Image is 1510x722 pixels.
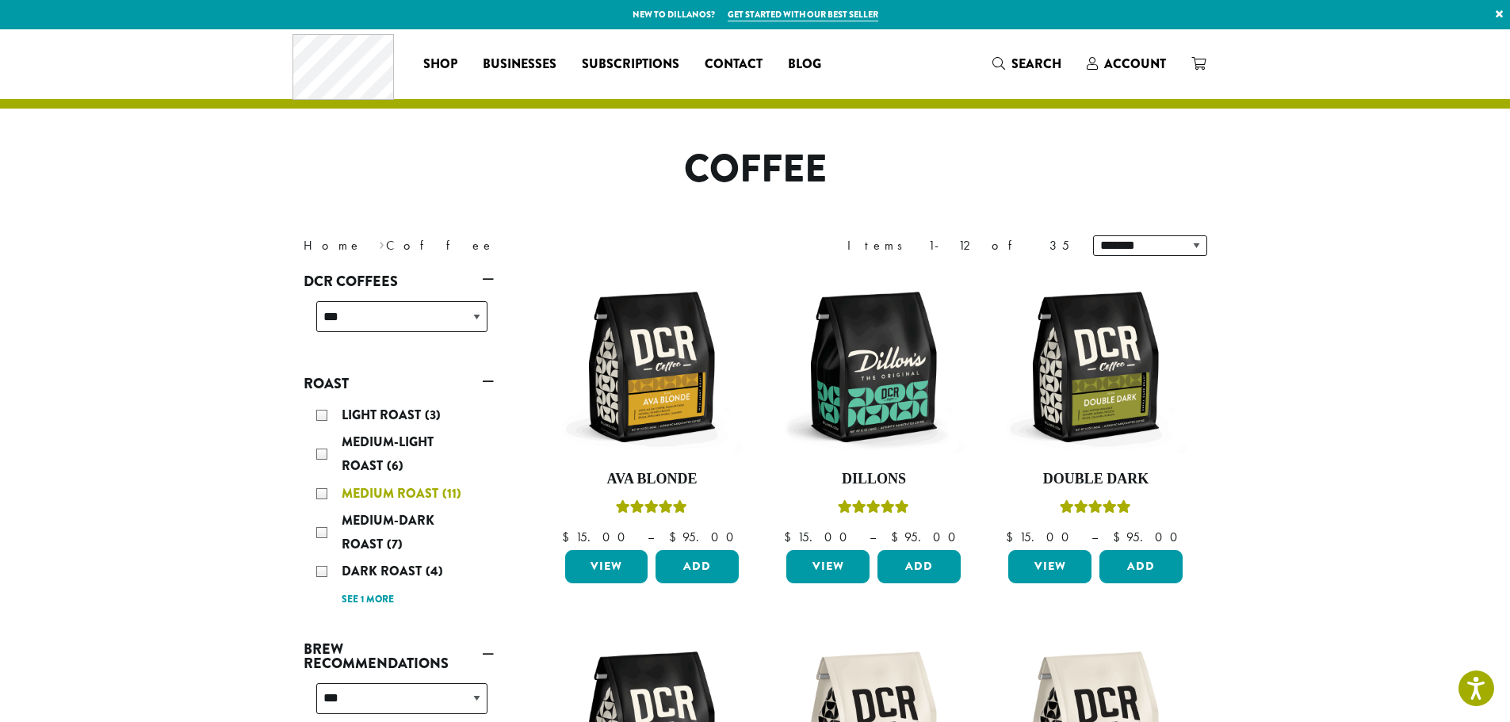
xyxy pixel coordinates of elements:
[782,276,965,458] img: DCR-12oz-Dillons-Stock-scaled.png
[877,550,961,583] button: Add
[891,529,904,545] span: $
[292,147,1219,193] h1: Coffee
[562,529,575,545] span: $
[1004,276,1187,458] img: DCR-12oz-Double-Dark-Stock-scaled.png
[1099,550,1183,583] button: Add
[426,562,443,580] span: (4)
[870,529,876,545] span: –
[304,295,494,351] div: DCR Coffees
[838,498,909,521] div: Rated 5.00 out of 5
[442,484,461,502] span: (11)
[788,55,821,74] span: Blog
[342,484,442,502] span: Medium Roast
[847,236,1069,255] div: Items 1-12 of 35
[342,406,425,424] span: Light Roast
[387,535,403,553] span: (7)
[1011,55,1061,73] span: Search
[561,471,744,488] h4: Ava Blonde
[1091,529,1098,545] span: –
[786,550,870,583] a: View
[342,511,434,553] span: Medium-Dark Roast
[565,550,648,583] a: View
[1104,55,1166,73] span: Account
[304,370,494,397] a: Roast
[782,471,965,488] h4: Dillons
[1113,529,1185,545] bdi: 95.00
[483,55,556,74] span: Businesses
[1060,498,1131,521] div: Rated 4.50 out of 5
[784,529,854,545] bdi: 15.00
[1113,529,1126,545] span: $
[560,276,743,458] img: DCR-12oz-Ava-Blonde-Stock-scaled.png
[1004,471,1187,488] h4: Double Dark
[782,276,965,544] a: DillonsRated 5.00 out of 5
[411,52,470,77] a: Shop
[582,55,679,74] span: Subscriptions
[387,457,403,475] span: (6)
[669,529,741,545] bdi: 95.00
[342,433,434,475] span: Medium-Light Roast
[1006,529,1019,545] span: $
[342,592,394,608] a: See 1 more
[425,406,441,424] span: (3)
[705,55,763,74] span: Contact
[1004,276,1187,544] a: Double DarkRated 4.50 out of 5
[304,397,494,617] div: Roast
[669,529,682,545] span: $
[304,236,732,255] nav: Breadcrumb
[561,276,744,544] a: Ava BlondeRated 5.00 out of 5
[379,231,384,255] span: ›
[562,529,633,545] bdi: 15.00
[304,237,362,254] a: Home
[1006,529,1076,545] bdi: 15.00
[980,51,1074,77] a: Search
[304,268,494,295] a: DCR Coffees
[1008,550,1091,583] a: View
[423,55,457,74] span: Shop
[304,636,494,677] a: Brew Recommendations
[648,529,654,545] span: –
[342,562,426,580] span: Dark Roast
[891,529,963,545] bdi: 95.00
[784,529,797,545] span: $
[616,498,687,521] div: Rated 5.00 out of 5
[728,8,878,21] a: Get started with our best seller
[656,550,739,583] button: Add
